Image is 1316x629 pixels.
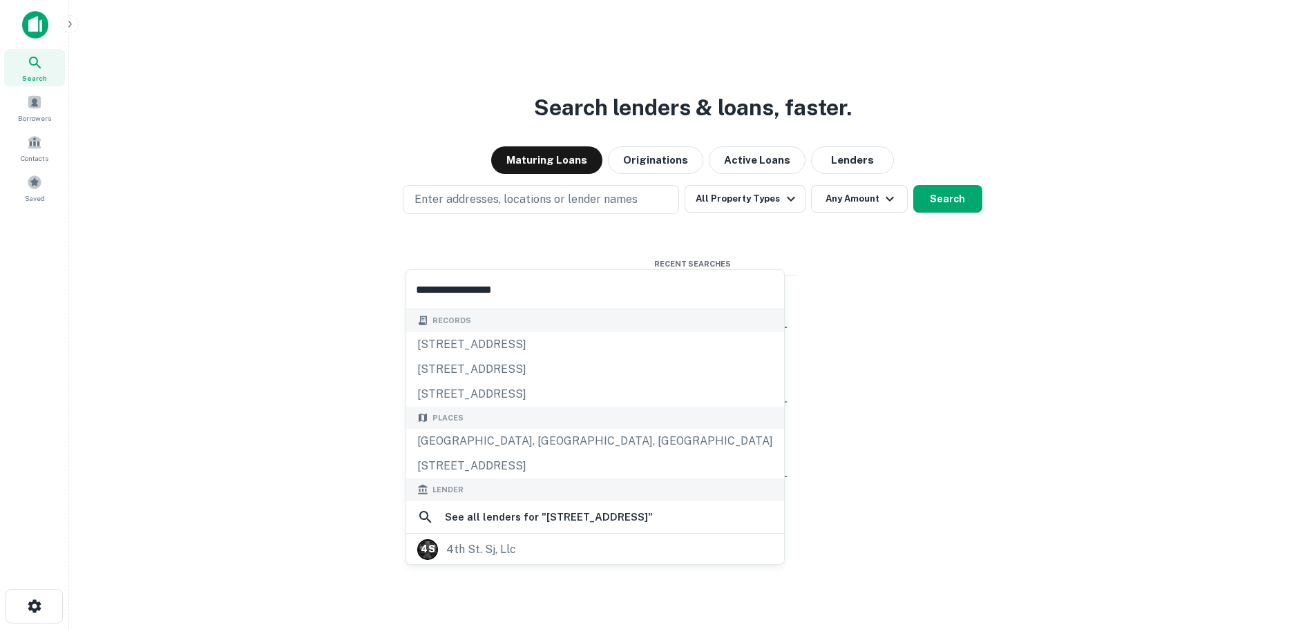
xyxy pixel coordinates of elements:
span: Search [22,72,47,84]
h3: Search lenders & loans, faster. [534,91,852,124]
span: Contacts [21,153,48,164]
button: All Property Types [685,185,805,213]
div: [GEOGRAPHIC_DATA], [GEOGRAPHIC_DATA], [GEOGRAPHIC_DATA] [406,429,784,454]
a: 4 S4th st. sj, llc [406,535,784,564]
button: Originations [608,146,703,174]
div: [STREET_ADDRESS] [406,382,784,407]
a: Contacts [4,129,65,166]
span: Borrowers [18,113,51,124]
p: Enter addresses, locations or lender names [414,191,638,208]
div: [STREET_ADDRESS] [406,357,784,382]
span: Saved [25,193,45,204]
h6: See all lenders for " [STREET_ADDRESS] " [445,509,653,525]
p: 4 S [421,542,435,557]
span: Recent Searches [589,258,797,270]
span: Records [432,315,471,327]
button: Any Amount [811,185,908,213]
button: Maturing Loans [491,146,602,174]
span: Places [432,412,464,424]
div: 4th st. sj, llc [446,539,516,560]
button: Enter addresses, locations or lender names [403,185,679,214]
span: Lender [432,484,464,496]
button: Lenders [811,146,894,174]
img: capitalize-icon.png [22,11,48,39]
a: Borrowers [4,89,65,126]
div: [STREET_ADDRESS] [406,332,784,357]
button: Active Loans [709,146,805,174]
a: Saved [4,169,65,206]
a: Search [4,49,65,86]
iframe: Chat Widget [1247,519,1316,585]
div: [STREET_ADDRESS] [406,454,784,478]
button: Search [913,185,982,213]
